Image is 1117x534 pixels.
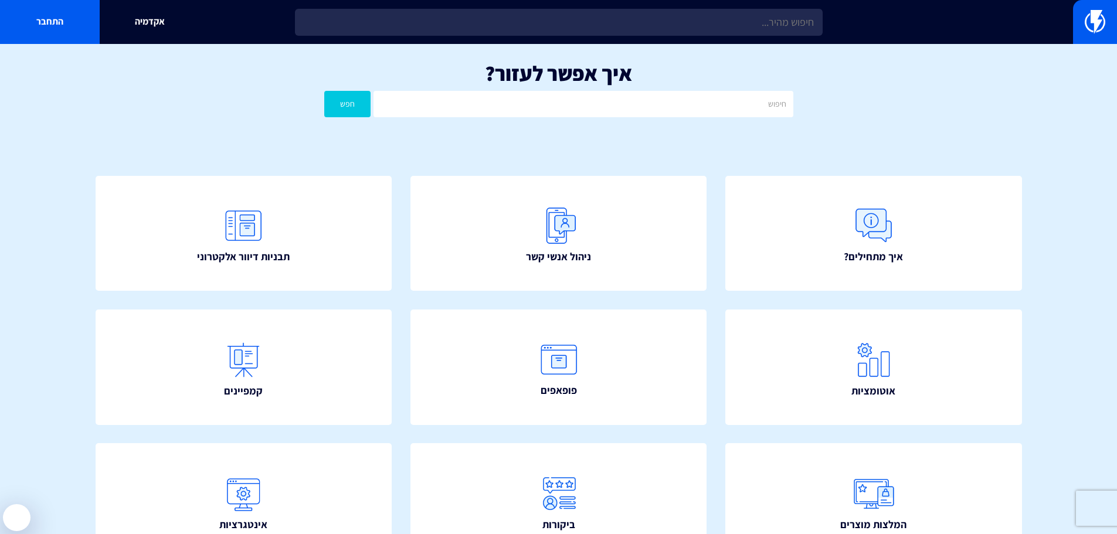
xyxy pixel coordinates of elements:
a: תבניות דיוור אלקטרוני [96,176,392,291]
input: חיפוש [374,91,793,117]
span: תבניות דיוור אלקטרוני [197,249,290,264]
button: חפש [324,91,371,117]
a: איך מתחילים? [725,176,1022,291]
span: ניהול אנשי קשר [526,249,591,264]
span: קמפיינים [224,383,263,399]
span: איך מתחילים? [844,249,903,264]
span: המלצות מוצרים [840,517,906,532]
span: ביקורות [542,517,575,532]
a: ניהול אנשי קשר [410,176,707,291]
a: קמפיינים [96,309,392,425]
span: אוטומציות [851,383,895,399]
a: פופאפים [410,309,707,425]
input: חיפוש מהיר... [295,9,823,36]
span: אינטגרציות [219,517,267,532]
a: אוטומציות [725,309,1022,425]
h1: איך אפשר לעזור? [18,62,1099,85]
span: פופאפים [541,383,577,398]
